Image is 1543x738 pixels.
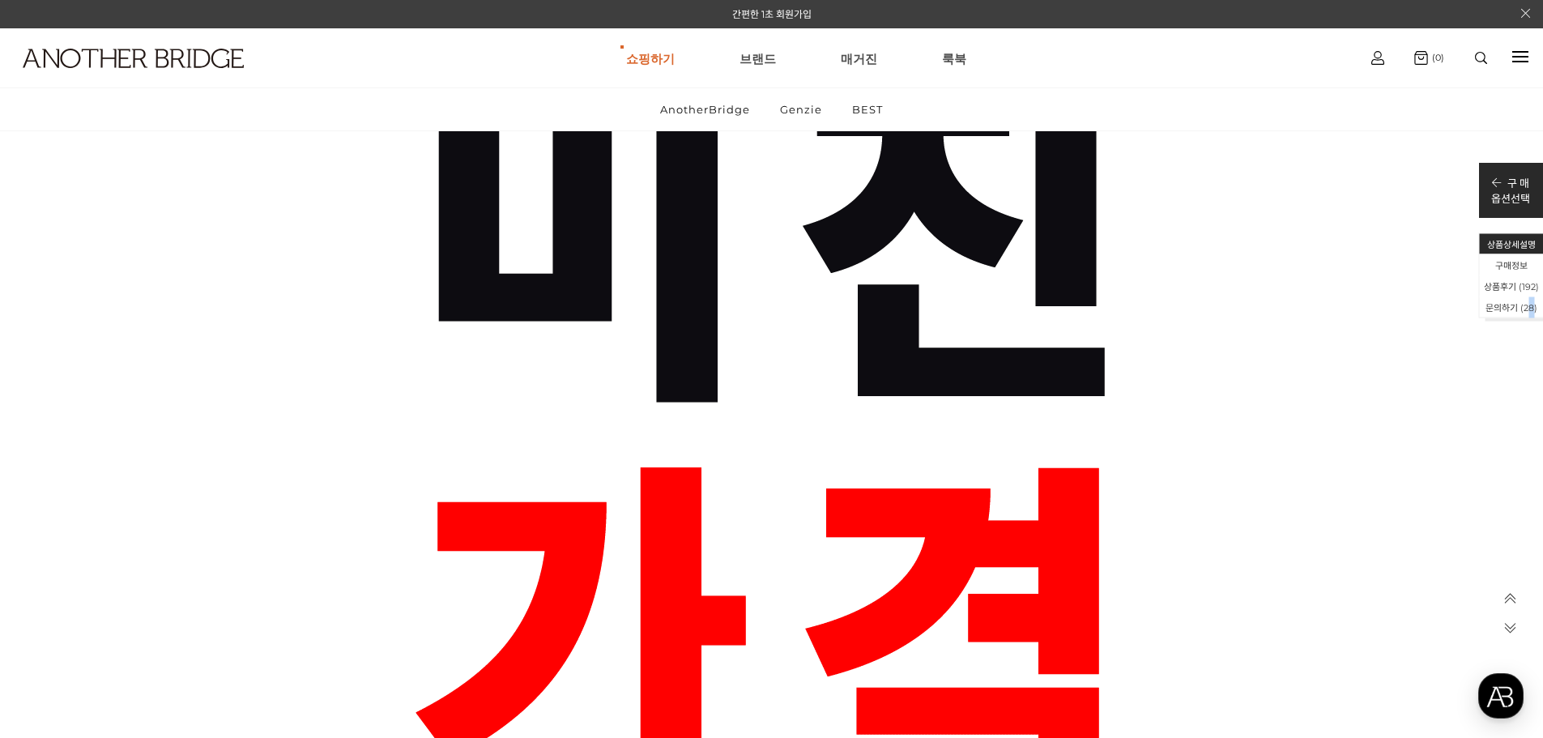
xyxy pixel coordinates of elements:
[8,49,240,108] a: logo
[250,538,270,551] span: 설정
[1414,51,1428,65] img: cart
[1491,190,1530,206] p: 옵션선택
[23,49,244,68] img: logo
[51,538,61,551] span: 홈
[841,29,877,87] a: 매거진
[148,539,168,552] span: 대화
[1414,51,1444,65] a: (0)
[107,514,209,554] a: 대화
[732,8,812,20] a: 간편한 1초 회원가입
[942,29,966,87] a: 룩북
[209,514,311,554] a: 설정
[626,29,675,87] a: 쇼핑하기
[5,514,107,554] a: 홈
[646,88,764,130] a: AnotherBridge
[1475,52,1487,64] img: search
[1491,175,1530,190] p: 구 매
[1371,51,1384,65] img: cart
[740,29,776,87] a: 브랜드
[1428,52,1444,63] span: (0)
[1522,281,1536,292] span: 192
[838,88,897,130] a: BEST
[766,88,836,130] a: Genzie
